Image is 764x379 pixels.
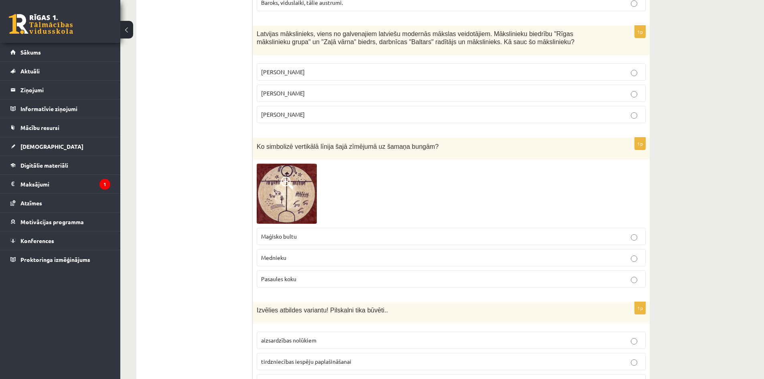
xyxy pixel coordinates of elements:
legend: Ziņojumi [20,81,110,99]
a: [DEMOGRAPHIC_DATA] [10,137,110,156]
a: Konferences [10,231,110,250]
input: Pasaules koku [631,277,637,283]
p: 1p [634,25,646,38]
input: aizsardzības nolūkiem [631,338,637,345]
a: Mācību resursi [10,118,110,137]
input: [PERSON_NAME] [631,91,637,97]
span: Atzīmes [20,199,42,207]
span: Maģisko bultu [261,233,297,240]
a: Sākums [10,43,110,61]
span: [PERSON_NAME] [261,68,305,75]
span: Mednieku [261,254,286,261]
span: Latvijas mākslinieks, viens no galvenajiem latviešu modernās mākslas veidotājiem. Mākslinieku bie... [257,30,574,46]
legend: Informatīvie ziņojumi [20,99,110,118]
a: Atzīmes [10,194,110,212]
input: [PERSON_NAME] [631,112,637,119]
a: Informatīvie ziņojumi [10,99,110,118]
span: Pasaules koku [261,275,296,282]
input: [PERSON_NAME] [631,70,637,76]
span: Motivācijas programma [20,218,84,225]
span: Aktuāli [20,67,40,75]
p: 1p [634,302,646,314]
span: Proktoringa izmēģinājums [20,256,90,263]
input: Baroks, viduslaiki, tālie austrumi. [631,0,637,7]
i: 1 [99,179,110,190]
span: Sākums [20,49,41,56]
input: tirdzniecības iespēju paplašināšanai [631,359,637,366]
input: Mednieku [631,255,637,262]
a: Digitālie materiāli [10,156,110,174]
span: Konferences [20,237,54,244]
a: Ziņojumi [10,81,110,99]
a: Maksājumi1 [10,175,110,193]
span: Ko simbolizē vertikālā līnija šajā zīmējumā uz šamaņa bungām? [257,143,439,150]
span: aizsardzības nolūkiem [261,336,316,344]
span: Mācību resursi [20,124,59,131]
a: Rīgas 1. Tālmācības vidusskola [9,14,73,34]
a: Motivācijas programma [10,213,110,231]
a: Proktoringa izmēģinājums [10,250,110,269]
a: Aktuāli [10,62,110,80]
p: 1p [634,137,646,150]
span: [DEMOGRAPHIC_DATA] [20,143,83,150]
legend: Maksājumi [20,175,110,193]
img: 1.jpg [257,164,317,224]
span: Digitālie materiāli [20,162,68,169]
span: tirdzniecības iespēju paplašināšanai [261,358,351,365]
span: [PERSON_NAME] [261,89,305,97]
input: Maģisko bultu [631,234,637,241]
span: Izvēlies atbildes variantu! Pilskalni tika būvēti.. [257,307,388,314]
span: [PERSON_NAME] [261,111,305,118]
